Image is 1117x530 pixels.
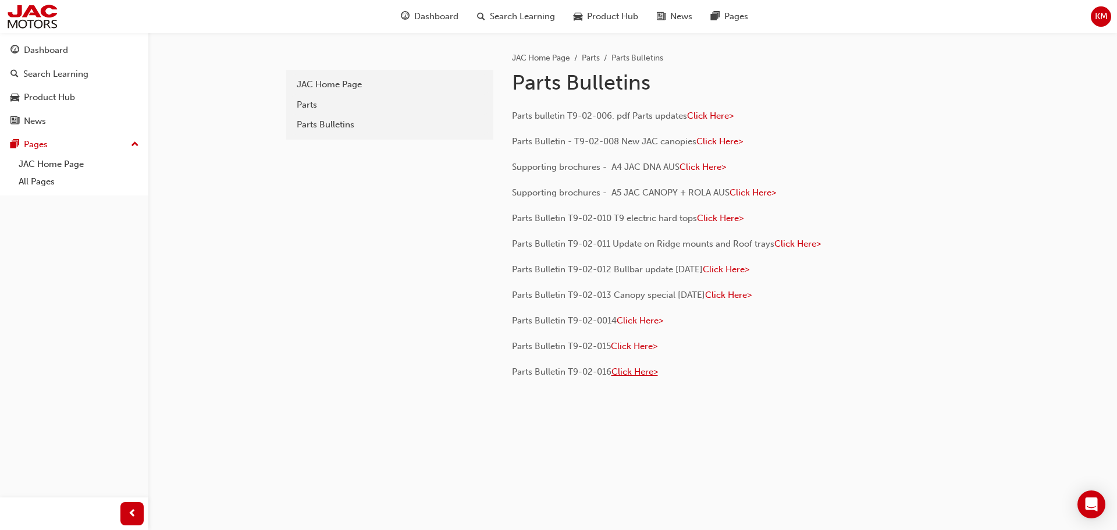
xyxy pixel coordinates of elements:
a: Click Here> [687,111,734,121]
div: Open Intercom Messenger [1077,490,1105,518]
span: prev-icon [128,507,137,521]
a: search-iconSearch Learning [468,5,564,29]
span: Parts Bulletin T9-02-013 Canopy special [DATE] [512,290,705,300]
span: Product Hub [587,10,638,23]
button: Pages [5,134,144,155]
div: Parts [297,98,483,112]
span: Parts Bulletin T9-02-016 [512,367,611,377]
a: Click Here> [617,315,663,326]
span: Search Learning [490,10,555,23]
span: Parts Bulletin T9-02-011 Update on Ridge mounts and Roof trays [512,239,774,249]
a: Product Hub [5,87,144,108]
span: Parts Bulletin T9-02-010 T9 electric hard tops [512,213,697,223]
span: search-icon [10,69,19,80]
div: Product Hub [24,91,75,104]
a: Click Here> [774,239,821,249]
a: news-iconNews [648,5,702,29]
button: DashboardSearch LearningProduct HubNews [5,37,144,134]
span: car-icon [574,9,582,24]
button: KM [1091,6,1111,27]
span: Supporting brochures - A4 JAC DNA AUS [512,162,680,172]
a: pages-iconPages [702,5,757,29]
a: Parts [291,95,489,115]
div: JAC Home Page [297,78,483,91]
div: Parts Bulletins [297,118,483,131]
li: Parts Bulletins [611,52,663,65]
span: up-icon [131,137,139,152]
span: Parts Bulletin T9-02-015 [512,341,611,351]
a: Parts Bulletins [291,115,489,135]
a: Click Here> [611,341,657,351]
a: Parts [582,53,600,63]
span: news-icon [657,9,666,24]
span: guage-icon [10,45,19,56]
a: Click Here> [705,290,752,300]
a: Click Here> [696,136,743,147]
a: All Pages [14,173,144,191]
span: search-icon [477,9,485,24]
span: KM [1095,10,1108,23]
a: News [5,111,144,132]
a: guage-iconDashboard [392,5,468,29]
a: Search Learning [5,63,144,85]
a: JAC Home Page [291,74,489,95]
a: JAC Home Page [14,155,144,173]
span: Parts Bulletin - T9-02-008 New JAC canopies [512,136,696,147]
a: Click Here> [697,213,744,223]
span: news-icon [10,116,19,127]
div: Search Learning [23,67,88,81]
span: car-icon [10,93,19,103]
a: Dashboard [5,40,144,61]
span: Parts Bulletin T9-02-012 Bullbar update [DATE] [512,264,703,275]
a: Click Here> [611,367,658,377]
span: News [670,10,692,23]
span: Parts bulletin T9-02-006. pdf Parts updates [512,111,687,121]
a: Click Here> [680,162,726,172]
div: News [24,115,46,128]
span: Parts Bulletin T9-02-0014 [512,315,617,326]
a: Click Here> [730,187,776,198]
span: guage-icon [401,9,410,24]
div: Dashboard [24,44,68,57]
a: car-iconProduct Hub [564,5,648,29]
span: Dashboard [414,10,458,23]
a: JAC Home Page [512,53,570,63]
span: Pages [724,10,748,23]
div: Pages [24,138,48,151]
a: Click Here> [703,264,749,275]
span: pages-icon [10,140,19,150]
img: jac-portal [6,3,59,30]
span: pages-icon [711,9,720,24]
span: Supporting brochures - A5 JAC CANOPY + ROLA AUS [512,187,730,198]
h1: Parts Bulletins [512,70,894,95]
